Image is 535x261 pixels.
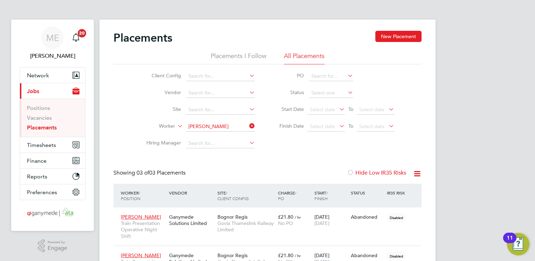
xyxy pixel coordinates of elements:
span: 03 of [137,169,149,176]
div: Jobs [20,99,85,137]
span: Engage [48,245,67,251]
span: Bognor Regis [217,214,248,220]
div: Abandoned [351,252,384,259]
span: Timesheets [27,142,56,148]
a: Powered byEngage [38,239,68,253]
div: [DATE] [313,210,349,230]
li: Placements I Follow [211,52,266,64]
span: Select date [359,123,384,129]
label: PO [272,72,304,79]
span: [DATE] [314,220,329,226]
button: New Placement [375,31,422,42]
label: Hide Low IR35 Risks [347,169,406,176]
div: Start [313,186,349,205]
button: Reports [20,169,85,184]
span: Bognor Regis [217,252,248,259]
span: Select date [310,106,335,113]
label: Vendor [141,89,181,96]
a: Placements [27,124,57,131]
input: Search for... [186,71,255,81]
span: Preferences [27,189,57,196]
img: ganymedesolutions-logo-retina.png [25,207,80,218]
input: Search for... [186,139,255,148]
span: Network [27,72,49,79]
span: Disabled [387,252,406,261]
div: Showing [113,169,187,177]
nav: Main navigation [11,20,94,231]
span: [PERSON_NAME] [121,252,161,259]
button: Preferences [20,184,85,200]
span: To [346,105,355,114]
input: Search for... [186,105,255,115]
span: Govia Thameslink Railway Limited [217,220,275,233]
button: Open Resource Center, 11 new notifications [507,233,529,255]
input: Select one [309,88,353,98]
input: Search for... [186,88,255,98]
label: Client Config [141,72,181,79]
button: Network [20,68,85,83]
span: No PO [278,220,293,226]
span: / hr [295,214,301,220]
span: ME [46,33,59,42]
span: / Position [121,190,140,201]
input: Search for... [186,122,255,132]
span: / hr [295,253,301,258]
span: To [346,121,355,130]
span: 20 [78,29,86,37]
h2: Placements [113,31,172,45]
span: / Finish [314,190,328,201]
span: £21.80 [278,252,293,259]
label: Worker [135,123,175,130]
span: Select date [359,106,384,113]
span: / PO [278,190,296,201]
label: Status [272,89,304,96]
input: Search for... [309,71,353,81]
span: Reports [27,173,47,180]
div: Status [349,186,385,199]
a: ME[PERSON_NAME] [20,27,85,60]
span: / Client Config [217,190,249,201]
button: Jobs [20,83,85,99]
a: Go to home page [20,207,85,218]
div: Vendor [167,186,216,199]
div: Abandoned [351,214,384,220]
label: Start Date [272,106,304,112]
label: Finish Date [272,123,304,129]
a: [PERSON_NAME]Train Presentation Operative Night ShiftGanymede Solutions LimitedBognor RegisGovia ... [119,210,422,216]
span: [PERSON_NAME] [121,214,161,220]
span: Jobs [27,88,39,94]
span: Mia Eckersley [20,52,85,60]
div: Worker [119,186,167,205]
div: 11 [507,238,513,247]
span: £21.80 [278,214,293,220]
a: Vacancies [27,114,52,121]
div: Ganymede Solutions Limited [167,210,216,230]
a: 20 [69,27,83,49]
label: Site [141,106,181,112]
div: Charge [276,186,313,205]
li: All Placements [284,52,325,64]
span: Finance [27,157,47,164]
button: Timesheets [20,137,85,153]
a: [PERSON_NAME]Train Presentation Operative Night Shift [GEOGRAPHIC_DATA]Ganymede Solutions Limited... [119,248,422,254]
div: IR35 Risk [385,186,409,199]
a: Positions [27,105,50,111]
button: Finance [20,153,85,168]
span: Powered by [48,239,67,245]
span: 03 Placements [137,169,186,176]
div: Site [216,186,276,205]
span: Select date [310,123,335,129]
label: Hiring Manager [141,140,181,146]
span: Disabled [387,213,406,222]
span: Train Presentation Operative Night Shift [121,220,166,239]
